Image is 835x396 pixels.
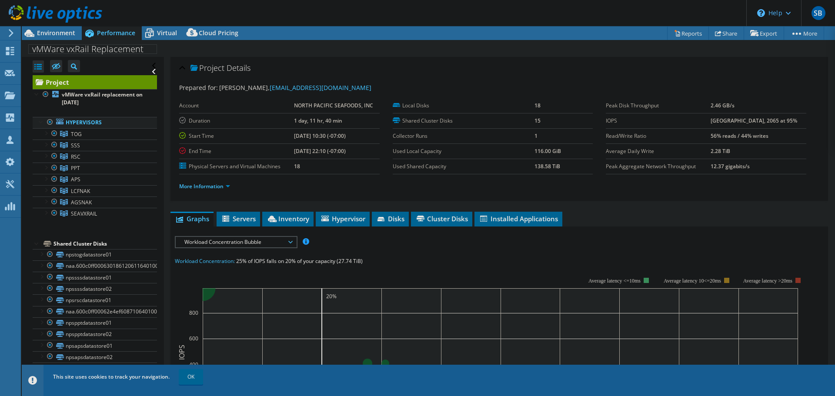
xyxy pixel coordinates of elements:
[71,153,80,160] span: RSC
[744,27,784,40] a: Export
[179,147,294,156] label: End Time
[189,335,198,342] text: 600
[606,132,710,140] label: Read/Write Ratio
[711,147,730,155] b: 2.28 TiB
[294,163,300,170] b: 18
[71,187,90,195] span: LCFNAK
[33,140,157,151] a: SSS
[175,257,235,265] span: Workload Concentration:
[294,147,346,155] b: [DATE] 22:10 (-07:00)
[606,162,710,171] label: Peak Aggregate Network Throughput
[33,128,157,140] a: TOG
[320,214,365,223] span: Hypervisor
[219,83,371,92] span: [PERSON_NAME],
[189,361,198,368] text: 400
[71,130,82,138] span: TOG
[711,132,768,140] b: 56% reads / 44% writes
[71,176,80,183] span: APS
[606,147,710,156] label: Average Daily Write
[479,214,558,223] span: Installed Applications
[711,163,750,170] b: 12.37 gigabits/s
[199,29,238,37] span: Cloud Pricing
[757,9,765,17] svg: \n
[534,163,560,170] b: 138.58 TiB
[294,102,373,109] b: NORTH PACIFIC SEAFOODS, INC
[33,351,157,363] a: npsapsdatastore02
[376,214,404,223] span: Disks
[33,340,157,351] a: npsapsdatastore01
[236,257,363,265] span: 25% of IOPS falls on 20% of your capacity (27.74 TiB)
[33,260,157,272] a: naa.600c0ff0006301861206116401000000
[33,185,157,196] a: LCFNAK
[606,116,710,125] label: IOPS
[33,151,157,162] a: RSC
[179,183,230,190] a: More Information
[37,29,75,37] span: Environment
[270,83,371,92] a: [EMAIL_ADDRESS][DOMAIN_NAME]
[33,317,157,329] a: npspptdatastore01
[33,75,157,89] a: Project
[190,64,224,73] span: Project
[393,116,534,125] label: Shared Cluster Disks
[784,27,824,40] a: More
[189,309,198,316] text: 800
[812,6,825,20] span: SB
[179,132,294,140] label: Start Time
[179,369,203,385] a: OK
[179,162,294,171] label: Physical Servers and Virtual Machines
[227,63,250,73] span: Details
[177,344,187,359] text: IOPS
[62,91,143,106] b: vMWare vxRail replacement on [DATE]
[33,196,157,208] a: AGSNAK
[180,237,292,247] span: Workload Concentration Bubble
[534,102,541,109] b: 18
[667,27,709,40] a: Reports
[294,117,342,124] b: 1 day, 11 hr, 40 min
[415,214,468,223] span: Cluster Disks
[33,89,157,108] a: vMWare vxRail replacement on [DATE]
[393,132,534,140] label: Collector Runs
[711,117,797,124] b: [GEOGRAPHIC_DATA], 2065 at 95%
[534,147,561,155] b: 116.00 GiB
[28,44,157,54] h1: vMWare vxRail Replacement
[708,27,744,40] a: Share
[33,294,157,306] a: npsrscdatastore01
[175,214,209,223] span: Graphs
[33,363,157,374] a: lcfnakdatastore01
[743,278,792,284] text: Average latency >20ms
[71,164,80,172] span: PPT
[606,101,710,110] label: Peak Disk Throughput
[33,306,157,317] a: naa.600c0ff00062e4ef6087106401000000
[267,214,309,223] span: Inventory
[664,278,721,284] tspan: Average latency 10<=20ms
[33,329,157,340] a: npspptdatastore02
[33,208,157,219] a: SEAVXRAIL
[33,163,157,174] a: PPT
[33,174,157,185] a: APS
[157,29,177,37] span: Virtual
[326,293,337,300] text: 20%
[71,210,97,217] span: SEAVXRAIL
[53,373,170,380] span: This site uses cookies to track your navigation.
[179,101,294,110] label: Account
[33,249,157,260] a: npstogdatastore01
[393,162,534,171] label: Used Shared Capacity
[294,132,346,140] b: [DATE] 10:30 (-07:00)
[534,117,541,124] b: 15
[179,83,218,92] label: Prepared for:
[588,278,641,284] tspan: Average latency <=10ms
[71,142,80,149] span: SSS
[53,239,157,249] div: Shared Cluster Disks
[71,199,92,206] span: AGSNAK
[179,116,294,125] label: Duration
[393,147,534,156] label: Used Local Capacity
[33,117,157,128] a: Hypervisors
[221,214,256,223] span: Servers
[534,132,538,140] b: 1
[97,29,135,37] span: Performance
[33,272,157,283] a: npssssdatastore01
[393,101,534,110] label: Local Disks
[33,283,157,294] a: npssssdatastore02
[711,102,735,109] b: 2.46 GB/s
